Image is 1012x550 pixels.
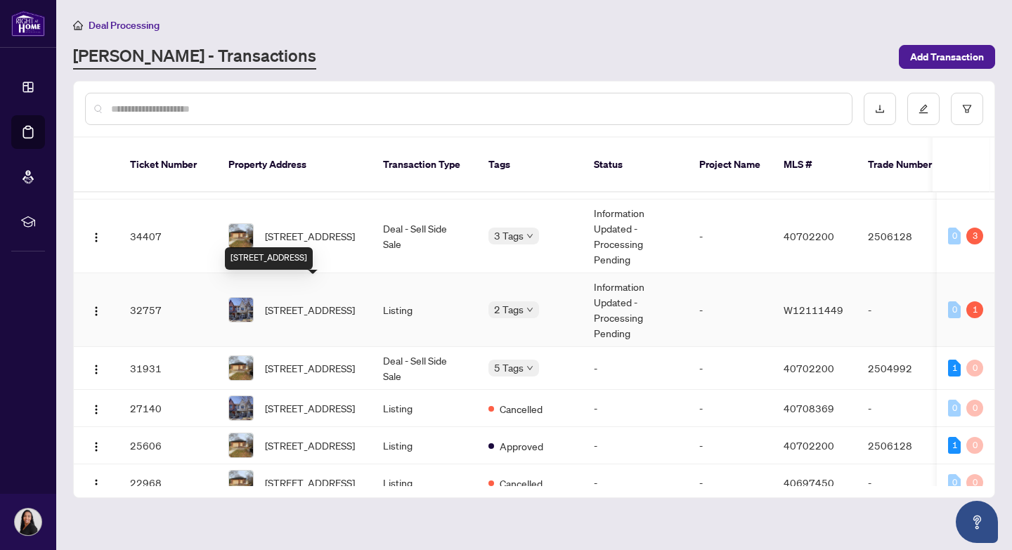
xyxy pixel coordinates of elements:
th: Transaction Type [372,138,477,192]
th: Project Name [688,138,772,192]
span: 40702200 [784,439,834,452]
span: 40702200 [784,230,834,242]
td: 2506128 [857,199,955,273]
td: - [583,390,688,427]
img: logo [11,11,45,37]
img: thumbnail-img [229,298,253,322]
td: 34407 [119,199,217,273]
td: Listing [372,427,477,464]
button: edit [907,93,940,125]
span: Deal Processing [89,19,160,32]
div: 0 [948,228,961,244]
div: 0 [966,360,983,377]
div: 0 [948,301,961,318]
span: Cancelled [500,476,543,491]
td: Deal - Sell Side Sale [372,347,477,390]
div: 0 [948,400,961,417]
td: Listing [372,464,477,502]
td: 2506128 [857,427,955,464]
span: down [526,233,533,240]
td: 25606 [119,427,217,464]
td: 2504992 [857,347,955,390]
img: Profile Icon [15,509,41,535]
span: 2 Tags [494,301,524,317]
td: Information Updated - Processing Pending [583,199,688,273]
td: - [688,427,772,464]
div: 0 [966,400,983,417]
td: - [688,390,772,427]
button: Logo [85,397,108,419]
span: [STREET_ADDRESS] [265,302,355,317]
div: 0 [966,474,983,491]
img: Logo [91,232,102,243]
th: Ticket Number [119,138,217,192]
span: Cancelled [500,401,543,417]
button: download [864,93,896,125]
td: - [688,347,772,390]
td: Information Updated - Processing Pending [583,273,688,347]
td: - [583,427,688,464]
th: Status [583,138,688,192]
td: - [688,464,772,502]
a: [PERSON_NAME] - Transactions [73,44,316,70]
button: Logo [85,225,108,247]
td: 22968 [119,464,217,502]
span: 40697450 [784,476,834,489]
span: home [73,20,83,30]
img: Logo [91,364,102,375]
td: 31931 [119,347,217,390]
td: Listing [372,390,477,427]
td: 27140 [119,390,217,427]
td: - [857,464,955,502]
span: down [526,365,533,372]
div: 3 [966,228,983,244]
div: [STREET_ADDRESS] [225,247,313,270]
button: filter [951,93,983,125]
td: Deal - Sell Side Sale [372,199,477,273]
span: [STREET_ADDRESS] [265,360,355,376]
span: 40702200 [784,362,834,374]
div: 0 [966,437,983,454]
td: 32757 [119,273,217,347]
img: thumbnail-img [229,224,253,248]
img: thumbnail-img [229,396,253,420]
button: Open asap [956,501,998,543]
span: [STREET_ADDRESS] [265,475,355,490]
span: 5 Tags [494,360,524,376]
img: thumbnail-img [229,356,253,380]
div: 1 [948,437,961,454]
button: Logo [85,434,108,457]
span: W12111449 [784,303,843,316]
button: Add Transaction [899,45,995,69]
span: [STREET_ADDRESS] [265,400,355,416]
img: thumbnail-img [229,471,253,495]
div: 1 [966,301,983,318]
span: 40708369 [784,402,834,414]
span: edit [919,104,928,114]
td: - [583,347,688,390]
th: MLS # [772,138,857,192]
td: - [583,464,688,502]
span: down [526,306,533,313]
th: Tags [477,138,583,192]
span: Add Transaction [910,46,984,68]
span: [STREET_ADDRESS] [265,228,355,244]
button: Logo [85,357,108,379]
img: Logo [91,306,102,317]
td: - [688,273,772,347]
img: Logo [91,478,102,490]
td: - [688,199,772,273]
td: Listing [372,273,477,347]
span: 3 Tags [494,228,524,244]
td: - [857,273,955,347]
span: filter [962,104,972,114]
th: Trade Number [857,138,955,192]
img: thumbnail-img [229,433,253,457]
div: 1 [948,360,961,377]
td: - [857,390,955,427]
span: Approved [500,438,543,454]
div: 0 [948,474,961,491]
th: Property Address [217,138,372,192]
span: [STREET_ADDRESS] [265,438,355,453]
span: download [875,104,885,114]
